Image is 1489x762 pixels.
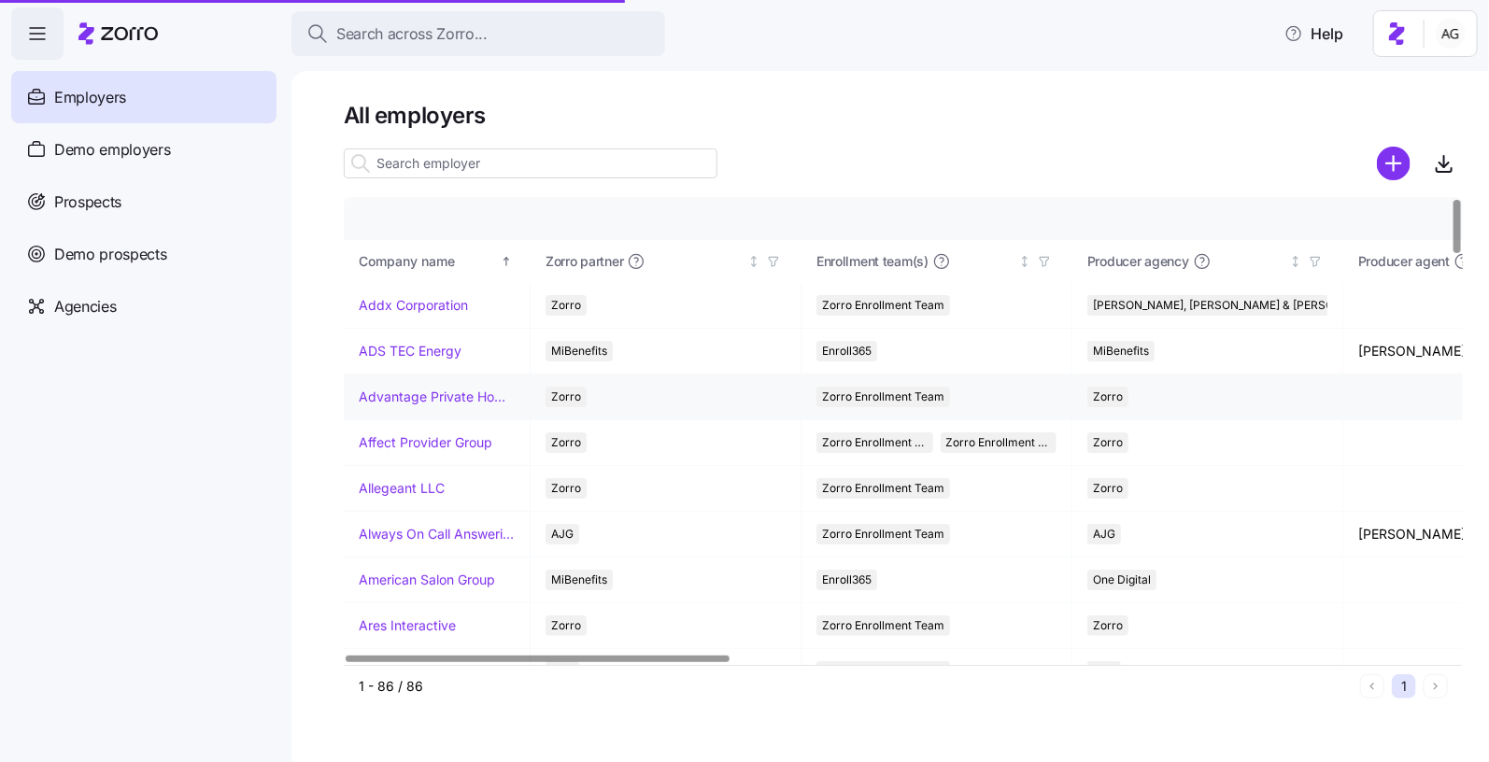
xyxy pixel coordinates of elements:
span: Zorro Enrollment Team [822,615,944,636]
a: Agencies [11,280,277,332]
span: Enroll365 [822,341,872,361]
div: Company name [359,251,497,272]
span: Zorro Enrollment Experts [946,432,1052,453]
span: Zorro Enrollment Team [822,524,944,544]
span: Zorro Enrollment Team [822,432,928,453]
th: Zorro partnerNot sorted [531,240,801,283]
button: 1 [1392,674,1416,698]
span: Help [1284,22,1343,45]
span: Zorro [1093,478,1123,499]
span: One Digital [1093,570,1151,590]
span: Prospects [54,190,121,214]
span: Enroll365 [822,570,872,590]
span: Zorro [551,615,581,636]
span: Enrollment team(s) [816,252,929,271]
span: Zorro [551,295,581,316]
h1: All employers [344,101,1463,130]
a: Advantage Private Home Care [359,388,515,406]
span: Demo prospects [54,243,167,266]
a: ADS TEC Energy [359,342,461,360]
span: Search across Zorro... [336,22,488,46]
th: Producer agencyNot sorted [1072,240,1343,283]
span: Producer agent [1358,252,1450,271]
th: Company nameSorted ascending [344,240,531,283]
span: Zorro [551,432,581,453]
span: Employers [54,86,126,109]
input: Search employer [344,148,717,178]
button: Next page [1424,674,1448,698]
a: Demo prospects [11,228,277,280]
a: Demo employers [11,123,277,176]
a: Allegeant LLC [359,479,445,498]
div: 1 - 86 / 86 [359,677,1353,696]
span: Zorro [1093,432,1123,453]
span: MiBenefits [551,570,607,590]
svg: add icon [1377,147,1411,180]
span: Zorro Enrollment Team [822,478,944,499]
span: MiBenefits [1093,341,1149,361]
button: Help [1269,15,1358,52]
span: Zorro partner [546,252,623,271]
a: American Salon Group [359,571,495,589]
span: Agencies [54,295,116,318]
span: AJG [1093,524,1115,544]
a: Employers [11,71,277,123]
div: Not sorted [747,255,760,268]
span: Zorro [1093,387,1123,407]
span: Zorro Enrollment Team [822,387,944,407]
span: Zorro Enrollment Team [822,295,944,316]
div: Not sorted [1289,255,1302,268]
div: Sorted ascending [500,255,513,268]
th: Enrollment team(s)Not sorted [801,240,1072,283]
a: Affect Provider Group [359,433,492,452]
span: MiBenefits [551,341,607,361]
a: Addx Corporation [359,296,468,315]
span: Zorro [1093,615,1123,636]
span: Zorro [551,478,581,499]
div: Not sorted [1018,255,1031,268]
button: Previous page [1360,674,1384,698]
span: AJG [551,524,574,544]
button: Search across Zorro... [291,11,665,56]
a: Always On Call Answering Service [359,525,515,543]
span: [PERSON_NAME], [PERSON_NAME] & [PERSON_NAME] [1093,295,1383,316]
img: 5fc55c57e0610270ad857448bea2f2d5 [1436,19,1466,49]
a: Prospects [11,176,277,228]
span: Zorro [551,387,581,407]
span: Producer agency [1087,252,1189,271]
a: Ares Interactive [359,616,456,635]
span: Demo employers [54,138,171,162]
